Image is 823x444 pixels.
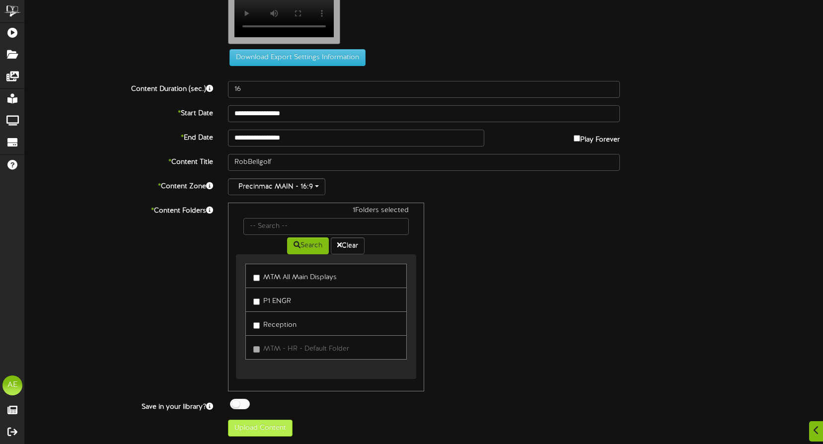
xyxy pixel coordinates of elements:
button: Download Export Settings Information [229,49,366,66]
button: Search [287,237,329,254]
input: -- Search -- [243,218,408,235]
label: MTM All Main Displays [253,269,337,283]
div: 1 Folders selected [236,206,416,218]
input: Reception [253,322,260,329]
button: Precinmac MAIN - 16:9 [228,178,325,195]
label: Content Zone [17,178,221,192]
label: Reception [253,317,297,330]
button: Upload Content [228,420,293,437]
label: Content Folders [17,203,221,216]
a: Download Export Settings Information [224,54,366,61]
div: AE [2,375,22,395]
label: Play Forever [574,130,620,145]
label: Save in your library? [17,399,221,412]
input: P1 ENGR [253,298,260,305]
label: Content Duration (sec.) [17,81,221,94]
label: P1 ENGR [253,293,291,306]
label: Content Title [17,154,221,167]
label: End Date [17,130,221,143]
input: Play Forever [574,135,580,142]
label: Start Date [17,105,221,119]
input: Title of this Content [228,154,620,171]
input: MTM - HR - Default Folder [253,346,260,353]
span: MTM - HR - Default Folder [263,345,349,353]
input: MTM All Main Displays [253,275,260,281]
button: Clear [331,237,365,254]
